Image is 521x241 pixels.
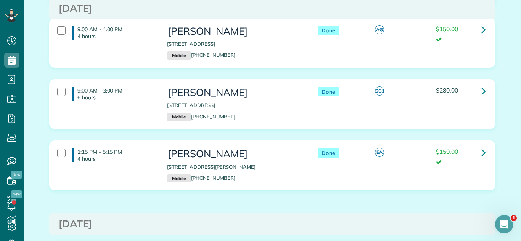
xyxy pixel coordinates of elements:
p: 6 hours [77,94,156,101]
a: Mobile[PHONE_NUMBER] [167,52,235,58]
small: Mobile [167,113,191,121]
p: [STREET_ADDRESS] [167,40,302,48]
h4: 1:15 PM - 5:15 PM [72,148,156,162]
span: $280.00 [436,86,458,94]
p: 4 hours [77,33,156,40]
p: [STREET_ADDRESS] [167,102,302,109]
h4: 9:00 AM - 1:00 PM [72,26,156,40]
h3: [PERSON_NAME] [167,87,302,98]
p: [STREET_ADDRESS][PERSON_NAME] [167,163,302,171]
span: Done [318,26,339,35]
p: 4 hours [77,155,156,162]
h4: 9:00 AM - 3:00 PM [72,87,156,101]
h3: [DATE] [59,3,486,14]
h3: [DATE] [59,219,486,230]
span: 1 [511,215,517,221]
span: New [11,171,22,179]
small: Mobile [167,51,191,60]
span: EA [375,148,384,157]
span: $150.00 [436,148,458,155]
a: Mobile[PHONE_NUMBER] [167,113,235,120]
h3: [PERSON_NAME] [167,26,302,37]
span: New [11,190,22,198]
h3: [PERSON_NAME] [167,148,302,160]
small: Mobile [167,174,191,183]
span: $150.00 [436,25,458,33]
span: Done [318,87,339,97]
iframe: Intercom live chat [495,215,513,233]
span: Done [318,148,339,158]
span: AG [375,25,384,34]
span: SG1 [375,86,384,96]
a: Mobile[PHONE_NUMBER] [167,175,235,181]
